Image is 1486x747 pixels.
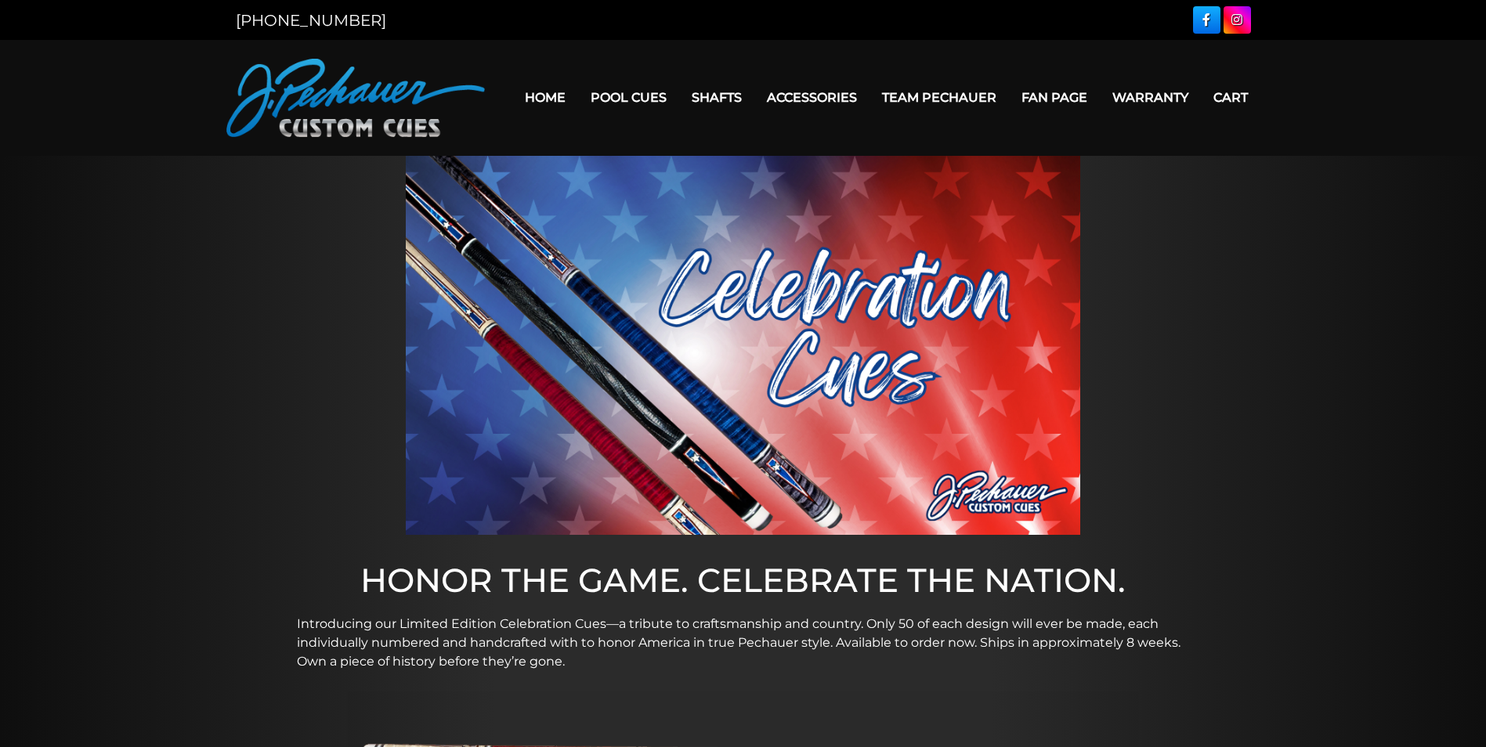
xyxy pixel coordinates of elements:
a: Shafts [679,78,754,117]
a: Team Pechauer [870,78,1009,117]
a: [PHONE_NUMBER] [236,11,386,30]
a: Fan Page [1009,78,1100,117]
a: Home [512,78,578,117]
a: Accessories [754,78,870,117]
a: Pool Cues [578,78,679,117]
p: Introducing our Limited Edition Celebration Cues—a tribute to craftsmanship and country. Only 50 ... [297,615,1190,671]
a: Cart [1201,78,1260,117]
img: Pechauer Custom Cues [226,59,485,137]
a: Warranty [1100,78,1201,117]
